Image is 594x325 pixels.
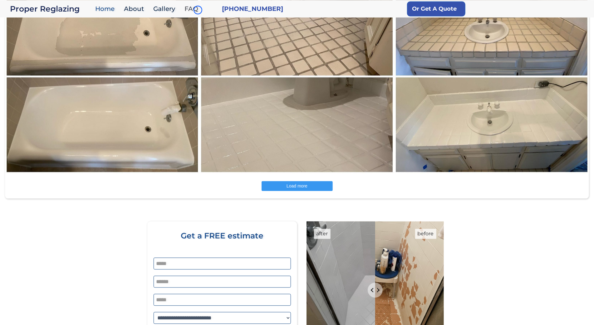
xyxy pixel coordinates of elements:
[10,4,92,13] a: home
[150,2,181,16] a: Gallery
[222,4,283,13] a: [PHONE_NUMBER]
[154,231,291,257] div: Get a FREE estimate
[92,2,121,16] a: Home
[287,183,307,188] span: Load more
[121,2,150,16] a: About
[407,1,465,16] a: Or Get A Quote
[181,2,204,16] a: FAQ
[262,181,333,191] button: Load more posts
[10,4,92,13] div: Proper Reglazing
